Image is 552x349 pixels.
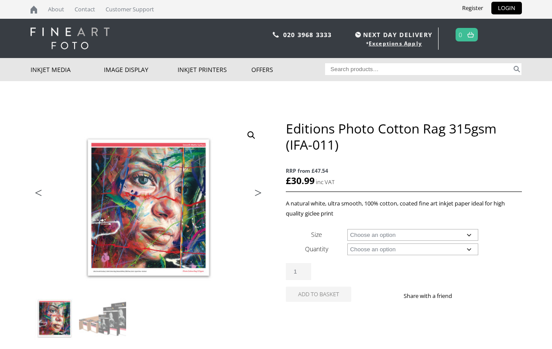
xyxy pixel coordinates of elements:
[404,291,463,301] p: Share with a friend
[283,31,332,39] a: 020 3968 3333
[355,32,361,38] img: time.svg
[369,40,422,47] a: Exceptions Apply
[353,30,432,40] span: NEXT DAY DELIVERY
[463,292,470,299] img: facebook sharing button
[512,63,522,75] button: Search
[473,292,480,299] img: twitter sharing button
[31,58,104,81] a: Inkjet Media
[251,58,325,81] a: Offers
[459,28,463,41] a: 0
[286,198,521,219] p: A natural white, ultra smooth, 100% cotton, coated fine art inkjet paper ideal for high quality g...
[286,120,521,153] h1: Editions Photo Cotton Rag 315gsm (IFA-011)
[286,287,351,302] button: Add to basket
[104,58,178,81] a: Image Display
[467,32,474,38] img: basket.svg
[31,27,110,49] img: logo-white.svg
[178,58,251,81] a: Inkjet Printers
[286,263,311,280] input: Product quantity
[325,63,512,75] input: Search products…
[286,174,315,187] bdi: 30.99
[305,245,328,253] label: Quantity
[456,2,490,14] a: Register
[31,295,78,342] img: Editions Photo Cotton Rag 315gsm (IFA-011)
[273,32,279,38] img: phone.svg
[483,292,490,299] img: email sharing button
[31,120,266,294] img: Editions Photo Cotton Rag 315gsm (IFA-011)
[79,295,126,342] img: Editions Photo Cotton Rag 315gsm (IFA-011) - Image 2
[286,166,521,176] span: RRP from £47.54
[491,2,522,14] a: LOGIN
[311,230,322,239] label: Size
[286,174,291,187] span: £
[243,127,259,143] a: View full-screen image gallery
